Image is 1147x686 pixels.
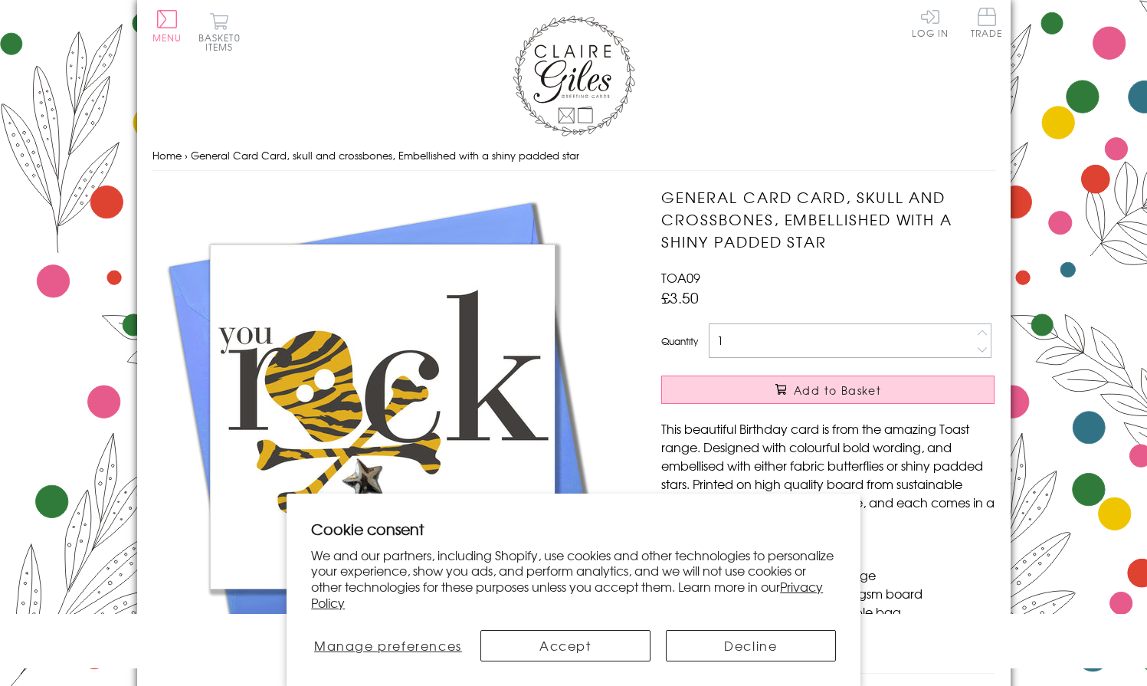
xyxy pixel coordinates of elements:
[912,8,949,38] a: Log In
[971,8,1003,41] a: Trade
[152,31,182,44] span: Menu
[198,12,241,51] button: Basket0 items
[794,382,881,398] span: Add to Basket
[311,518,836,540] h2: Cookie consent
[971,8,1003,38] span: Trade
[152,148,182,162] a: Home
[152,10,182,42] button: Menu
[191,148,579,162] span: General Card Card, skull and crossbones, Embellished with a shiny padded star
[661,268,700,287] span: TOA09
[513,15,635,136] img: Claire Giles Greetings Cards
[185,148,188,162] span: ›
[661,186,995,252] h1: General Card Card, skull and crossbones, Embellished with a shiny padded star
[661,287,699,308] span: £3.50
[311,577,823,612] a: Privacy Policy
[311,630,464,661] button: Manage preferences
[661,419,995,530] p: This beautiful Birthday card is from the amazing Toast range. Designed with colourful bold wordin...
[311,547,836,611] p: We and our partners, including Shopify, use cookies and other technologies to personalize your ex...
[205,31,241,54] span: 0 items
[152,140,995,172] nav: breadcrumbs
[314,636,462,655] span: Manage preferences
[480,630,651,661] button: Accept
[152,186,612,646] img: General Card Card, skull and crossbones, Embellished with a shiny padded star
[661,376,995,404] button: Add to Basket
[666,630,836,661] button: Decline
[661,334,698,348] label: Quantity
